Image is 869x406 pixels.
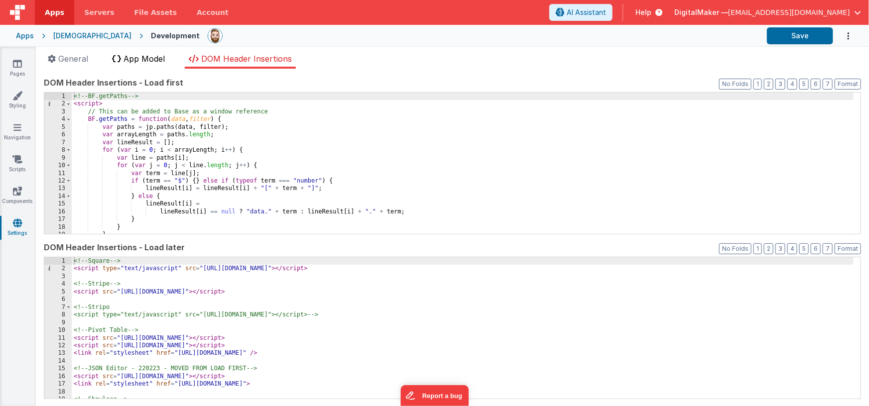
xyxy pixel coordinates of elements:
div: 1 [44,93,72,100]
div: 15 [44,365,72,372]
button: 6 [811,243,821,254]
div: 9 [44,319,72,326]
div: 6 [44,296,72,303]
button: 6 [811,79,821,90]
button: Format [835,243,861,254]
button: 2 [764,79,773,90]
div: 8 [44,146,72,154]
div: 7 [44,139,72,146]
div: 7 [44,304,72,311]
button: 4 [787,79,797,90]
span: Servers [84,7,114,17]
span: DOM Header Insertions - Load first [44,77,183,89]
div: 9 [44,154,72,162]
button: 3 [775,79,785,90]
div: 16 [44,208,72,215]
div: 18 [44,388,72,396]
div: 19 [44,396,72,403]
button: DigitalMaker — [EMAIL_ADDRESS][DOMAIN_NAME] [674,7,861,17]
span: General [58,54,88,64]
button: AI Assistant [549,4,613,21]
button: Save [767,27,833,44]
button: 1 [753,79,762,90]
div: 18 [44,223,72,231]
button: No Folds [719,79,751,90]
div: 12 [44,177,72,185]
div: 14 [44,357,72,365]
div: 15 [44,200,72,207]
div: Development [151,31,200,41]
div: 6 [44,131,72,138]
button: 7 [823,79,833,90]
span: Help [635,7,651,17]
div: 4 [44,115,72,123]
div: [DEMOGRAPHIC_DATA] [53,31,131,41]
div: 5 [44,123,72,131]
div: 11 [44,170,72,177]
span: [EMAIL_ADDRESS][DOMAIN_NAME] [728,7,850,17]
div: 8 [44,311,72,318]
span: DigitalMaker — [674,7,728,17]
div: 14 [44,193,72,200]
img: 338b8ff906eeea576da06f2fc7315c1b [208,29,222,43]
div: 17 [44,380,72,388]
div: 1 [44,257,72,265]
div: 10 [44,162,72,169]
button: Format [835,79,861,90]
div: 17 [44,215,72,223]
button: 7 [823,243,833,254]
div: 2 [44,100,72,107]
div: 3 [44,273,72,280]
div: Apps [16,31,34,41]
button: 5 [799,243,809,254]
span: DOM Header Insertions [201,54,292,64]
div: 3 [44,108,72,115]
button: 4 [787,243,797,254]
button: 5 [799,79,809,90]
button: 2 [764,243,773,254]
div: 13 [44,185,72,192]
button: No Folds [719,243,751,254]
span: App Model [124,54,165,64]
button: 3 [775,243,785,254]
span: AI Assistant [567,7,606,17]
div: 5 [44,288,72,296]
button: 1 [753,243,762,254]
div: 4 [44,280,72,288]
button: Options [833,26,853,46]
span: Apps [45,7,64,17]
div: 19 [44,231,72,238]
div: 16 [44,373,72,380]
div: 12 [44,342,72,349]
span: File Assets [134,7,177,17]
div: 10 [44,326,72,334]
div: 11 [44,334,72,342]
div: 2 [44,265,72,272]
span: DOM Header Insertions - Load later [44,241,185,253]
iframe: Marker.io feedback button [400,385,469,406]
div: 13 [44,349,72,357]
